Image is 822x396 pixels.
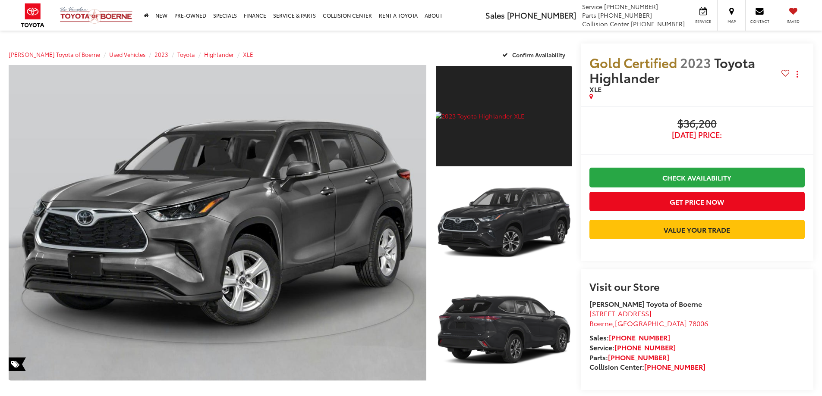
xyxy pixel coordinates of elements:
span: Special [9,357,26,371]
h2: Visit our Store [589,281,805,292]
span: Collision Center [582,19,629,28]
span: Boerne [589,318,613,328]
span: Confirm Availability [512,51,565,59]
a: XLE [243,50,253,58]
span: Service [582,2,602,11]
span: Gold Certified [589,53,677,72]
a: Expand Photo 0 [9,65,426,380]
a: [PHONE_NUMBER] [614,342,676,352]
a: Expand Photo 3 [436,279,572,381]
a: [PHONE_NUMBER] [609,332,670,342]
span: [DATE] Price: [589,131,805,139]
span: Saved [784,19,803,24]
span: [STREET_ADDRESS] [589,308,652,318]
span: , [589,318,708,328]
a: Expand Photo 2 [436,172,572,274]
a: Expand Photo 1 [436,65,572,167]
img: 2023 Toyota Highlander XLE [434,278,573,382]
span: dropdown dots [797,71,798,78]
span: [GEOGRAPHIC_DATA] [615,318,687,328]
span: Toyota Highlander [589,53,755,87]
a: 2023 [154,50,168,58]
img: Vic Vaughan Toyota of Boerne [60,6,133,24]
span: $36,200 [589,118,805,131]
strong: Service: [589,342,676,352]
span: Map [722,19,741,24]
button: Confirm Availability [498,47,572,62]
span: Contact [750,19,769,24]
a: Value Your Trade [589,220,805,239]
a: [PERSON_NAME] Toyota of Boerne [9,50,100,58]
a: [PHONE_NUMBER] [608,352,669,362]
img: 2023 Toyota Highlander XLE [4,63,430,382]
strong: Collision Center: [589,362,705,371]
a: Used Vehicles [109,50,145,58]
a: Highlander [204,50,234,58]
span: 2023 [680,53,711,72]
strong: Sales: [589,332,670,342]
img: 2023 Toyota Highlander XLE [434,171,573,275]
span: XLE [589,84,602,94]
a: [PHONE_NUMBER] [644,362,705,371]
span: Parts [582,11,596,19]
span: [PHONE_NUMBER] [631,19,685,28]
button: Actions [790,67,805,82]
strong: [PERSON_NAME] Toyota of Boerne [589,299,702,309]
strong: Parts: [589,352,669,362]
a: [STREET_ADDRESS] Boerne,[GEOGRAPHIC_DATA] 78006 [589,308,708,328]
a: Toyota [177,50,195,58]
span: Service [693,19,713,24]
span: [PHONE_NUMBER] [598,11,652,19]
span: [PHONE_NUMBER] [507,9,576,21]
button: Get Price Now [589,192,805,211]
span: Sales [485,9,505,21]
img: 2023 Toyota Highlander XLE [434,112,573,120]
a: Check Availability [589,168,805,187]
span: [PHONE_NUMBER] [604,2,658,11]
span: 78006 [689,318,708,328]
